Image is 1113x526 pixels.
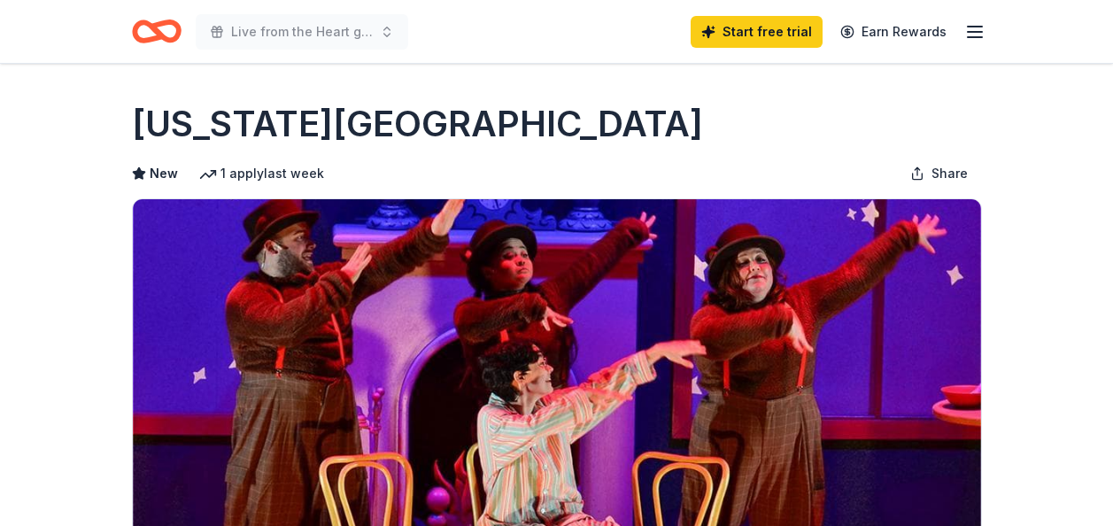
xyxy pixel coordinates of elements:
a: Start free trial [691,16,823,48]
h1: [US_STATE][GEOGRAPHIC_DATA] [132,99,703,149]
div: 1 apply last week [199,163,324,184]
button: Share [896,156,982,191]
span: Share [931,163,968,184]
a: Earn Rewards [830,16,957,48]
button: Live from the Heart gala [196,14,408,50]
a: Home [132,11,182,52]
span: New [150,163,178,184]
span: Live from the Heart gala [231,21,373,43]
